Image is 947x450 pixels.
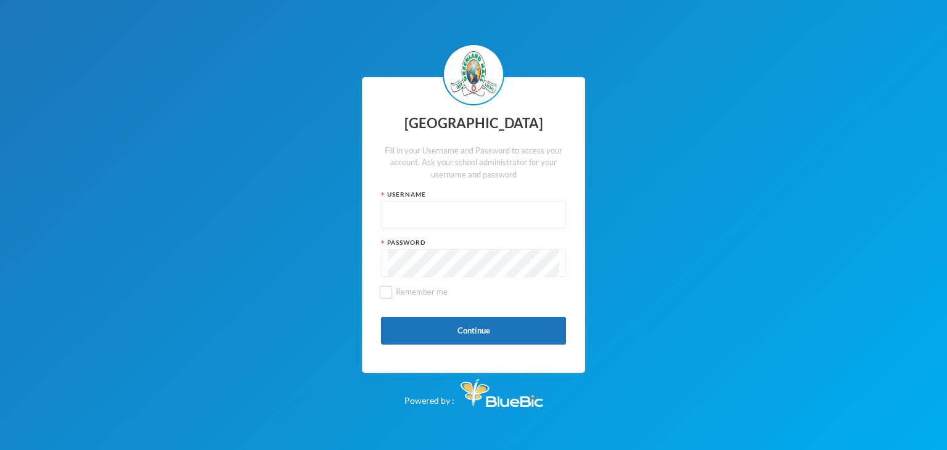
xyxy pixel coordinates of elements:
div: Password [381,238,566,247]
div: Username [381,190,566,199]
span: Remember me [391,287,453,297]
div: [GEOGRAPHIC_DATA] [381,112,566,136]
button: Continue [381,317,566,345]
img: Bluebic [461,379,543,407]
div: Powered by : [404,373,543,407]
div: Fill in your Username and Password to access your account. Ask your school administrator for your... [381,145,566,181]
